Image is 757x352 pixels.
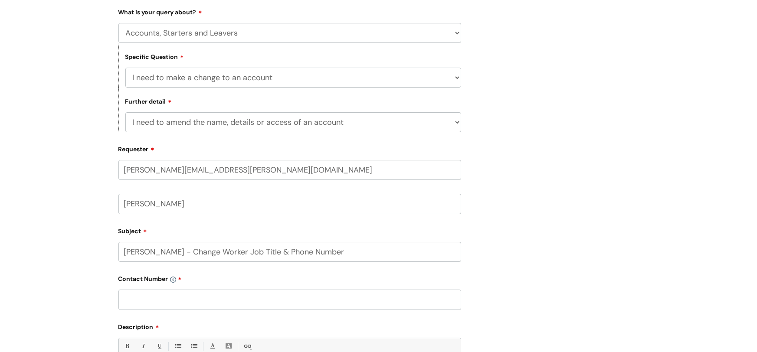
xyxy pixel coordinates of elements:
input: Your Name [118,194,461,214]
a: Underline(Ctrl-U) [154,341,164,352]
label: Specific Question [125,52,184,61]
a: • Unordered List (Ctrl-Shift-7) [172,341,183,352]
a: Italic (Ctrl-I) [138,341,148,352]
a: Bold (Ctrl-B) [121,341,132,352]
label: Subject [118,225,461,235]
a: Back Color [223,341,234,352]
a: Link [242,341,252,352]
label: Description [118,320,461,331]
img: info-icon.svg [170,277,176,283]
input: Email [118,160,461,180]
label: Contact Number [118,272,461,283]
label: Requester [118,143,461,153]
a: 1. Ordered List (Ctrl-Shift-8) [188,341,199,352]
label: Further detail [125,97,172,105]
label: What is your query about? [118,6,461,16]
a: Font Color [207,341,218,352]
